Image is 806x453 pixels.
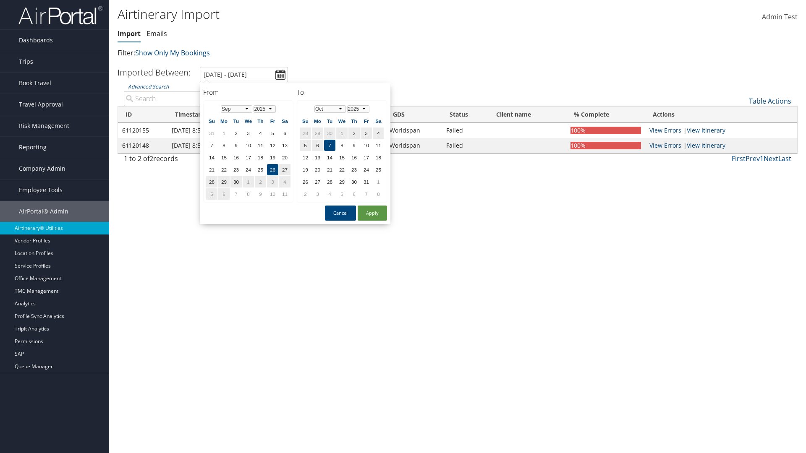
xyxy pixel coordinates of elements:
td: 22 [218,164,230,175]
td: 4 [373,128,384,139]
td: 27 [279,164,290,175]
th: Sa [373,115,384,127]
th: We [336,115,348,127]
td: 8 [218,140,230,151]
td: 7 [206,140,217,151]
td: 29 [218,176,230,187]
td: 29 [336,176,348,187]
td: 24 [243,164,254,175]
td: 3 [312,188,323,200]
h4: From [203,88,293,97]
a: 1 [760,154,764,163]
td: 25 [373,164,384,175]
td: 5 [267,128,278,139]
td: 6 [312,140,323,151]
th: Timestamp: activate to sort column ascending [167,107,251,123]
th: Fr [361,115,372,127]
td: 20 [279,152,290,163]
span: Company Admin [19,158,65,179]
h3: Imported Between: [118,67,191,78]
td: 1 [243,176,254,187]
td: 19 [267,152,278,163]
td: 17 [361,152,372,163]
span: Trips [19,51,33,72]
td: 10 [243,140,254,151]
a: Last [778,154,791,163]
td: 7 [324,140,335,151]
td: 20 [312,164,323,175]
span: Book Travel [19,73,51,94]
td: 5 [300,140,311,151]
td: | [645,138,797,153]
div: 100% [570,142,641,149]
a: View errors [649,126,681,134]
td: 12 [300,152,311,163]
th: Actions [645,107,797,123]
td: Failed [442,138,489,153]
td: 3 [267,176,278,187]
td: 29 [312,128,323,139]
a: View errors [649,141,681,149]
a: View Itinerary Details [687,141,725,149]
th: GDS: activate to sort column ascending [385,107,442,123]
th: Su [300,115,311,127]
td: 18 [373,152,384,163]
td: 13 [312,152,323,163]
a: Emails [147,29,167,38]
h4: To [297,88,387,97]
input: [DATE] - [DATE] [200,67,288,82]
td: 3 [361,128,372,139]
th: Client name: activate to sort column ascending [489,107,566,123]
td: 17 [243,152,254,163]
td: 28 [206,176,217,187]
td: 5 [336,188,348,200]
td: 31 [206,128,217,139]
td: 23 [230,164,242,175]
td: 1 [218,128,230,139]
td: 6 [218,188,230,200]
td: Worldspan [385,123,442,138]
td: 27 [312,176,323,187]
td: 12 [267,140,278,151]
td: 28 [300,128,311,139]
span: Admin Test [762,12,798,21]
td: [DATE] 8:50 PM [167,138,251,153]
td: 30 [230,176,242,187]
td: 18 [255,152,266,163]
td: 4 [279,176,290,187]
td: 5 [206,188,217,200]
span: Travel Approval [19,94,63,115]
td: 9 [230,140,242,151]
th: Tu [324,115,335,127]
td: 13 [279,140,290,151]
td: 8 [373,188,384,200]
a: First [732,154,746,163]
td: 3 [243,128,254,139]
td: 7 [361,188,372,200]
td: 11 [373,140,384,151]
td: 11 [255,140,266,151]
td: 6 [279,128,290,139]
td: 61120155 [118,123,167,138]
td: 4 [324,188,335,200]
td: 7 [230,188,242,200]
td: | [645,123,797,138]
a: View Itinerary Details [687,126,725,134]
td: 8 [336,140,348,151]
td: 2 [230,128,242,139]
td: 30 [348,176,360,187]
h1: Airtinerary Import [118,5,571,23]
span: Employee Tools [19,180,63,200]
td: 23 [348,164,360,175]
td: 2 [255,176,266,187]
td: 21 [324,164,335,175]
th: Th [255,115,266,127]
span: AirPortal® Admin [19,201,68,222]
span: Dashboards [19,30,53,51]
td: 19 [300,164,311,175]
a: Next [764,154,778,163]
th: Th [348,115,360,127]
td: 8 [243,188,254,200]
td: 61120148 [118,138,167,153]
td: 11 [279,188,290,200]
